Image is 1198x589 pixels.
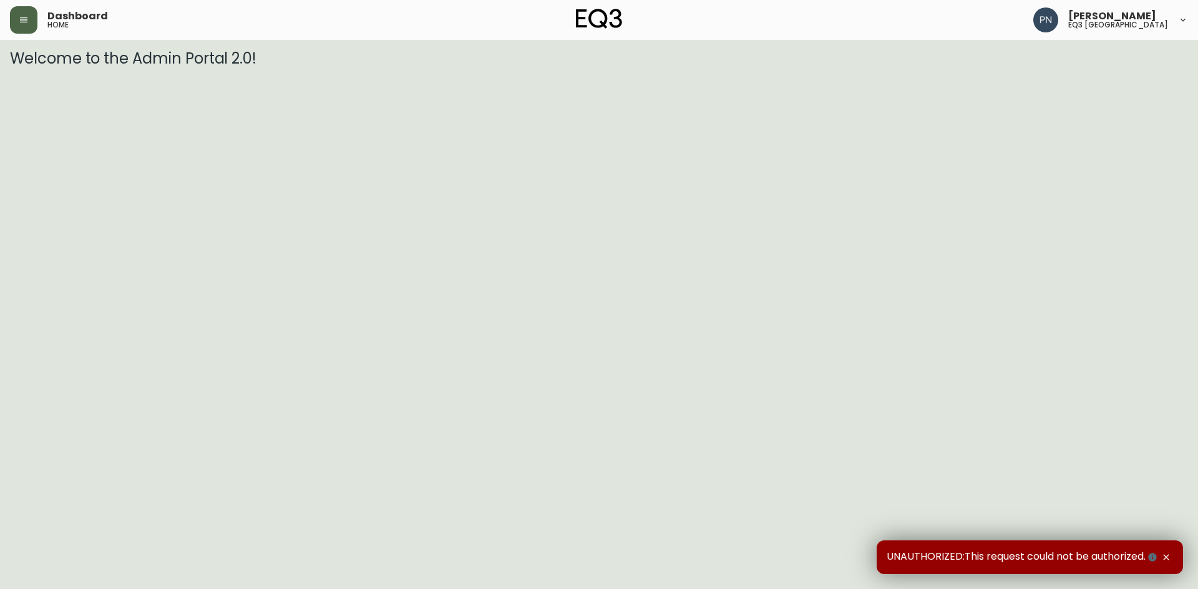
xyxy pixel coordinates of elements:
h5: home [47,21,69,29]
span: [PERSON_NAME] [1068,11,1156,21]
img: 496f1288aca128e282dab2021d4f4334 [1033,7,1058,32]
span: UNAUTHORIZED:This request could not be authorized. [887,550,1159,564]
h5: eq3 [GEOGRAPHIC_DATA] [1068,21,1168,29]
img: logo [576,9,622,29]
h3: Welcome to the Admin Portal 2.0! [10,50,1188,67]
span: Dashboard [47,11,108,21]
